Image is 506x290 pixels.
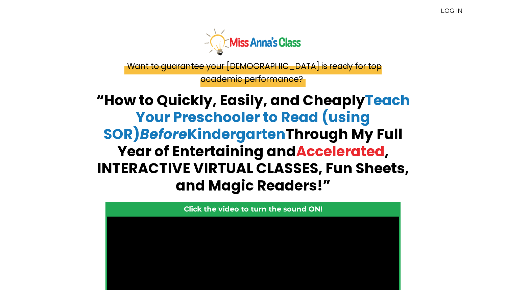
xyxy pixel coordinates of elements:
[296,141,385,161] span: Accelerated
[184,205,322,213] strong: Click the video to turn the sound ON!
[96,90,410,196] strong: “How to Quickly, Easily, and Cheaply Through My Full Year of Entertaining and , INTERACTIVE VIRTU...
[124,58,382,87] span: Want to guarantee your [DEMOGRAPHIC_DATA] is ready for top academic performance?
[140,124,187,144] em: Before
[441,7,463,15] a: LOG IN
[103,90,410,144] span: Teach Your Preschooler to Read (using SOR) Kindergarten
